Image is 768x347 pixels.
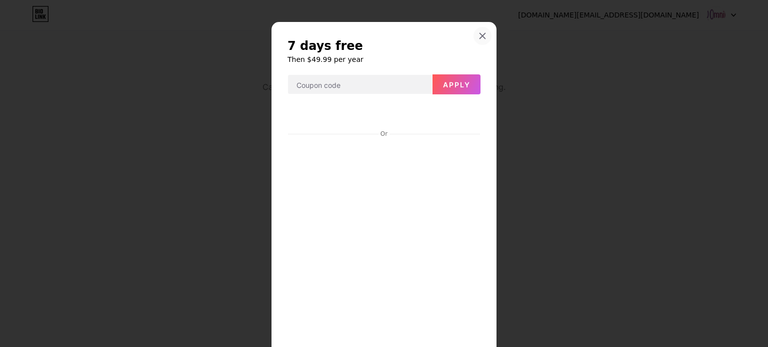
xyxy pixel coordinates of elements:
div: Or [378,130,389,138]
input: Coupon code [288,75,432,95]
span: 7 days free [287,38,363,54]
iframe: Secure payment input frame [288,103,480,127]
h6: Then $49.99 per year [287,54,480,64]
button: Apply [432,74,480,94]
span: Apply [443,80,470,89]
